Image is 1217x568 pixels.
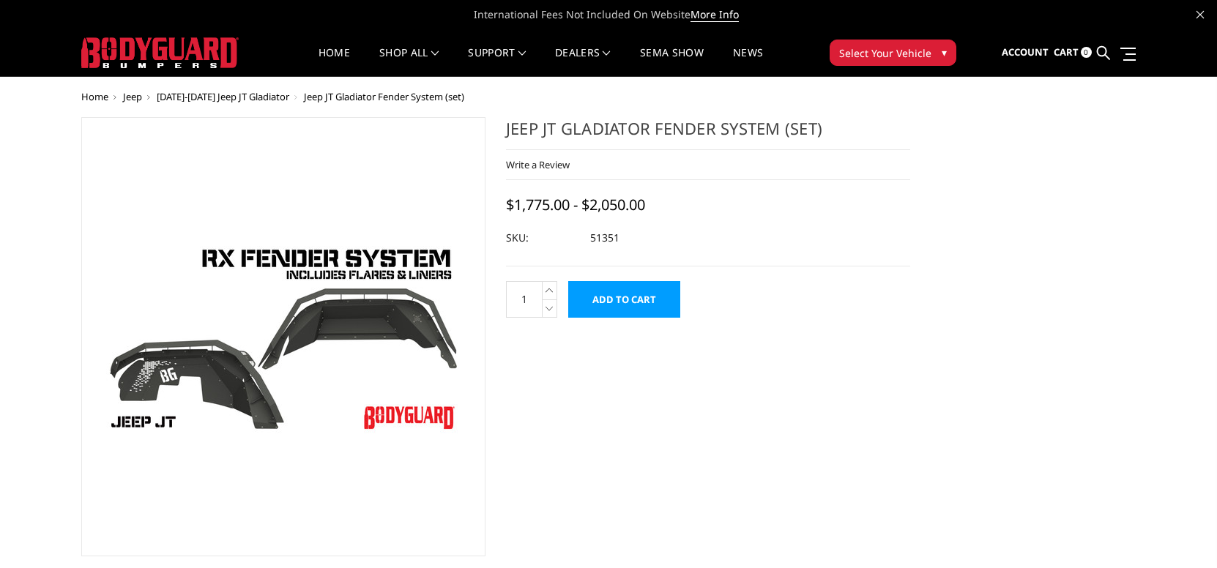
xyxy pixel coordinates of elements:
button: Select Your Vehicle [830,40,956,66]
h1: Jeep JT Gladiator Fender System (set) [506,117,910,150]
a: Dealers [555,48,611,76]
span: ▾ [942,45,947,60]
span: 0 [1081,47,1092,58]
span: $1,775.00 - $2,050.00 [506,195,645,214]
a: shop all [379,48,439,76]
img: Jeep JT Gladiator Fender System (set) [100,234,466,440]
a: More Info [691,7,739,22]
a: Jeep JT Gladiator Fender System (set) [81,117,485,556]
a: Jeep [123,90,142,103]
span: Cart [1054,45,1079,59]
img: BODYGUARD BUMPERS [81,37,239,68]
a: [DATE]-[DATE] Jeep JT Gladiator [157,90,289,103]
span: Jeep JT Gladiator Fender System (set) [304,90,464,103]
a: Write a Review [506,158,570,171]
dd: 51351 [590,225,619,251]
input: Add to Cart [568,281,680,318]
span: Account [1002,45,1049,59]
a: SEMA Show [640,48,704,76]
a: Home [319,48,350,76]
a: Account [1002,33,1049,72]
span: Select Your Vehicle [839,45,931,61]
a: Support [468,48,526,76]
a: News [733,48,763,76]
dt: SKU: [506,225,579,251]
a: Home [81,90,108,103]
a: Cart 0 [1054,33,1092,72]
